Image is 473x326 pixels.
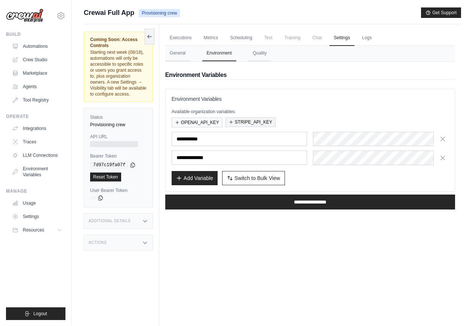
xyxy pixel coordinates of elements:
[9,224,65,236] button: Resources
[90,187,147,193] label: User Bearer Token
[139,9,180,17] span: Provisioning crew
[199,30,223,46] a: Metrics
[9,54,65,66] a: Crew Studio
[90,153,147,159] label: Bearer Token
[9,197,65,209] a: Usage
[225,30,257,46] a: Scheduling
[172,109,449,115] p: Available organization variables:
[357,30,376,46] a: Logs
[6,188,65,194] div: Manage
[90,37,147,49] span: Coming Soon: Access Controls
[9,40,65,52] a: Automations
[90,122,147,128] div: Provisioning crew
[9,163,65,181] a: Environment Variables
[172,118,222,127] button: OPENAI_API_KEY
[33,311,47,317] span: Logout
[9,211,65,223] a: Settings
[6,114,65,119] div: Operate
[165,71,455,80] h2: Environment Variables
[23,227,44,233] span: Resources
[6,307,65,320] button: Logout
[329,30,354,46] a: Settings
[202,46,236,61] button: Environment
[6,31,65,37] div: Build
[84,7,134,18] span: Crewai Full App
[308,30,326,45] span: Chat is not available until the deployment is complete
[89,219,130,223] h3: Additional Details
[9,81,65,93] a: Agents
[9,149,65,161] a: LLM Connections
[90,173,121,181] a: Reset Token
[90,161,128,170] code: 7d97c19fa07f
[234,174,280,182] span: Switch to Bulk View
[6,9,43,23] img: Logo
[260,30,277,45] span: Test
[280,30,305,45] span: Training is not available until the deployment is complete
[172,171,218,185] button: Add Variable
[90,50,147,97] span: Starting next week (08/18), automations will only be accessible to specific roles or users you gr...
[172,95,449,103] h3: Environment Variables
[165,46,190,61] button: General
[90,114,147,120] label: Status
[9,136,65,148] a: Traces
[222,171,285,185] button: Switch to Bulk View
[165,46,455,61] nav: Tabs
[9,94,65,106] a: Tool Registry
[421,7,461,18] button: Get Support
[165,30,196,46] a: Executions
[225,117,276,127] button: STRIPE_API_KEY
[9,67,65,79] a: Marketplace
[248,46,271,61] button: Quality
[436,290,473,326] iframe: Chat Widget
[9,122,65,134] a: Integrations
[90,134,147,140] label: API URL
[89,240,107,245] h3: Actions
